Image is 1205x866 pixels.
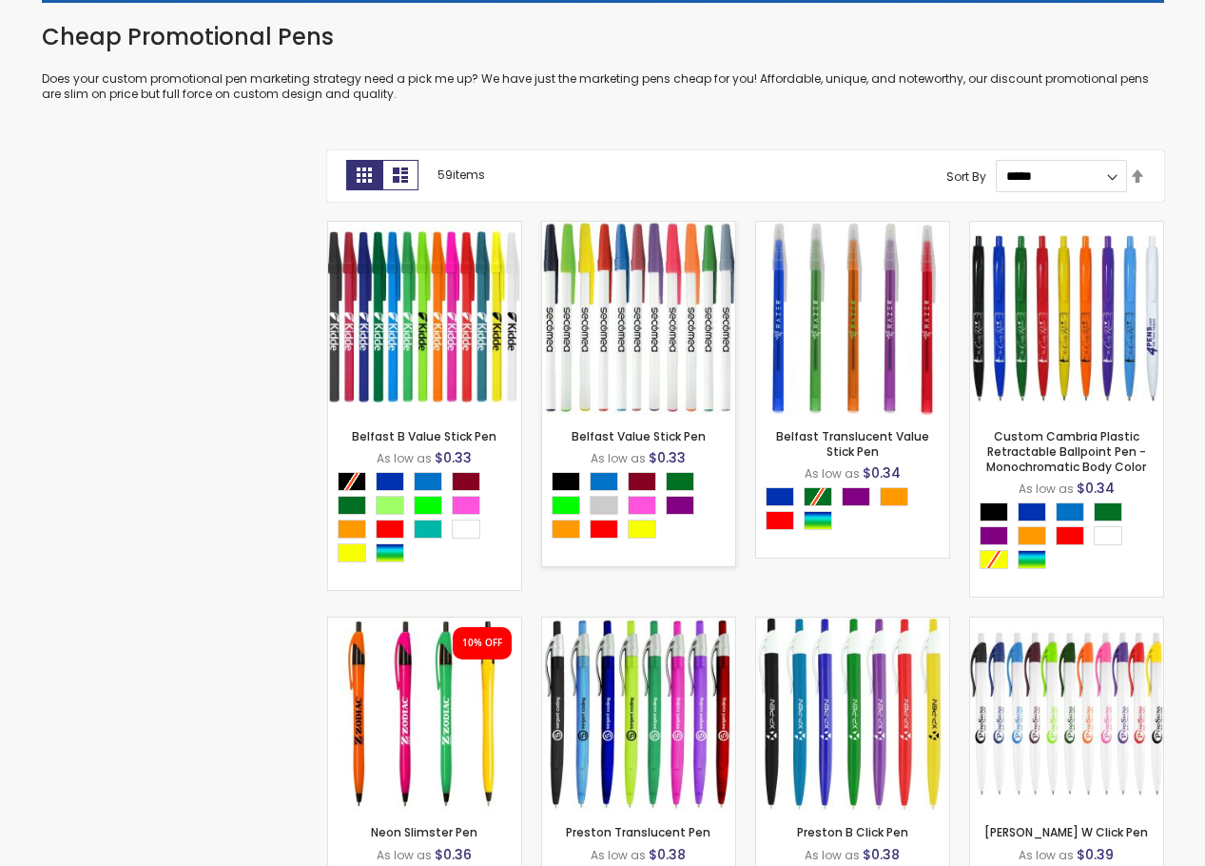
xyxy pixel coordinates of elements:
span: $0.38 [649,845,686,864]
a: Custom Cambria Plastic Retractable Ballpoint Pen - Monochromatic Body Color [970,221,1163,237]
img: Preston Translucent Pen [542,618,735,811]
span: As low as [805,465,860,482]
img: Belfast B Value Stick Pen [328,222,521,415]
div: Burgundy [452,472,480,491]
span: $0.33 [435,448,472,467]
div: Yellow [338,543,366,562]
div: Pink [452,496,480,515]
div: Blue Light [1056,502,1084,522]
span: $0.33 [649,448,686,467]
a: Preston B Click Pen [797,824,908,840]
a: Preston B Click Pen [756,617,949,633]
a: Preston W Click Pen [970,617,1163,633]
div: Red [376,520,404,539]
span: As low as [377,450,432,466]
div: Does your custom promotional pen marketing strategy need a pick me up? We have just the marketing... [42,22,1164,103]
div: Blue [766,487,794,506]
a: Neon Slimster Pen [371,824,477,840]
strong: Grid [346,160,382,190]
img: Preston B Click Pen [756,618,949,811]
span: As low as [1019,481,1074,497]
div: White [452,520,480,539]
p: items [437,160,485,190]
div: Select A Color [980,502,1163,574]
label: Sort By [946,167,986,184]
div: Green [666,472,694,491]
span: $0.39 [1077,845,1114,864]
div: Red [1056,526,1084,545]
a: Belfast Value Stick Pen [542,221,735,237]
img: Preston W Click Pen [970,618,1163,811]
span: $0.38 [863,845,900,864]
div: Green [1094,502,1122,522]
a: Belfast B Value Stick Pen [352,428,496,444]
span: $0.36 [435,845,472,864]
div: Teal [414,520,442,539]
div: Lime Green [552,496,580,515]
div: Green Light [376,496,404,515]
div: Blue Light [414,472,442,491]
div: Burgundy [628,472,656,491]
a: Preston Translucent Pen [542,617,735,633]
div: Red [590,520,618,539]
span: 59 [437,167,453,183]
div: Select A Color [338,472,521,567]
div: Orange [552,520,580,539]
a: Custom Cambria Plastic Retractable Ballpoint Pen - Monochromatic Body Color [986,428,1146,475]
a: Preston Translucent Pen [566,824,710,840]
span: $0.34 [1077,479,1115,498]
span: As low as [1019,847,1074,863]
div: Assorted [804,511,832,530]
img: Custom Cambria Plastic Retractable Ballpoint Pen - Monochromatic Body Color [970,222,1163,415]
div: Pink [628,496,656,515]
span: As low as [377,847,432,863]
div: Orange [1018,526,1046,545]
div: Black [980,502,1008,522]
div: Orange [338,520,366,539]
div: Blue [1018,502,1046,522]
a: Belfast Translucent Value Stick Pen [776,428,929,460]
div: White [1094,526,1122,545]
div: Purple [980,526,1008,545]
div: Select A Color [766,487,949,535]
div: Green [338,496,366,515]
img: Belfast Value Stick Pen [542,222,735,415]
div: Select A Color [552,472,735,543]
img: Belfast Translucent Value Stick Pen [756,222,949,415]
div: Purple [842,487,870,506]
span: $0.34 [863,463,901,482]
div: Blue [376,472,404,491]
a: Belfast B Value Stick Pen [328,221,521,237]
a: Belfast Translucent Value Stick Pen [756,221,949,237]
a: Neon Slimster Pen [328,617,521,633]
span: As low as [805,847,860,863]
img: Neon Slimster Pen [328,618,521,811]
div: Yellow [628,520,656,539]
a: Belfast Value Stick Pen [572,428,706,444]
div: Grey Light [590,496,618,515]
div: Orange [880,487,908,506]
div: Assorted [376,543,404,562]
h1: Cheap Promotional Pens [42,22,1164,52]
div: Purple [666,496,694,515]
div: Black [552,472,580,491]
span: As low as [591,450,646,466]
div: 10% OFF [462,637,502,650]
a: [PERSON_NAME] W Click Pen [984,824,1148,840]
div: Red [766,511,794,530]
div: Lime Green [414,496,442,515]
span: As low as [591,847,646,863]
div: Assorted [1018,550,1046,569]
div: Blue Light [590,472,618,491]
